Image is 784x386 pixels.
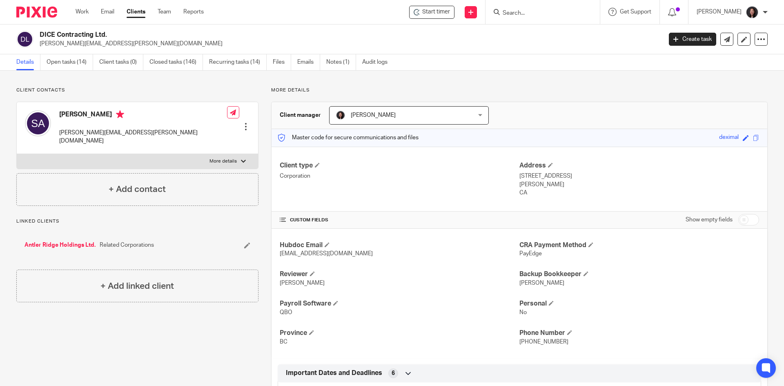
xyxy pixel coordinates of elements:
[409,6,454,19] div: DICE Contracting Ltd.
[40,40,657,48] p: [PERSON_NAME][EMAIL_ADDRESS][PERSON_NAME][DOMAIN_NAME]
[280,339,287,345] span: BC
[297,54,320,70] a: Emails
[16,7,57,18] img: Pixie
[16,218,258,225] p: Linked clients
[669,33,716,46] a: Create task
[286,369,382,377] span: Important Dates and Deadlines
[519,270,759,279] h4: Backup Bookkeeper
[100,280,174,292] h4: + Add linked client
[280,270,519,279] h4: Reviewer
[101,8,114,16] a: Email
[76,8,89,16] a: Work
[519,280,564,286] span: [PERSON_NAME]
[16,87,258,94] p: Client contacts
[746,6,759,19] img: Lili%20square.jpg
[280,329,519,337] h4: Province
[16,54,40,70] a: Details
[40,31,533,39] h2: DICE Contracting Ltd.
[519,299,759,308] h4: Personal
[519,241,759,250] h4: CRA Payment Method
[280,310,292,315] span: QBO
[519,189,759,197] p: CA
[686,216,733,224] label: Show empty fields
[422,8,450,16] span: Start timer
[280,111,321,119] h3: Client manager
[326,54,356,70] a: Notes (1)
[362,54,394,70] a: Audit logs
[100,241,154,249] span: Related Corporations
[25,110,51,136] img: svg%3E
[158,8,171,16] a: Team
[273,54,291,70] a: Files
[271,87,768,94] p: More details
[519,172,759,180] p: [STREET_ADDRESS]
[519,161,759,170] h4: Address
[149,54,203,70] a: Closed tasks (146)
[278,134,419,142] p: Master code for secure communications and files
[116,110,124,118] i: Primary
[280,161,519,170] h4: Client type
[620,9,651,15] span: Get Support
[336,110,345,120] img: Lili%20square.jpg
[280,241,519,250] h4: Hubdoc Email
[59,129,227,145] p: [PERSON_NAME][EMAIL_ADDRESS][PERSON_NAME][DOMAIN_NAME]
[280,299,519,308] h4: Payroll Software
[209,54,267,70] a: Recurring tasks (14)
[519,310,527,315] span: No
[502,10,575,17] input: Search
[280,172,519,180] p: Corporation
[519,181,759,189] p: [PERSON_NAME]
[519,339,568,345] span: [PHONE_NUMBER]
[280,251,373,257] span: [EMAIL_ADDRESS][DOMAIN_NAME]
[351,112,396,118] span: [PERSON_NAME]
[392,369,395,377] span: 6
[109,183,166,196] h4: + Add contact
[280,280,325,286] span: [PERSON_NAME]
[519,251,542,257] span: PayEdge
[99,54,143,70] a: Client tasks (0)
[59,110,227,120] h4: [PERSON_NAME]
[127,8,145,16] a: Clients
[519,329,759,337] h4: Phone Number
[697,8,742,16] p: [PERSON_NAME]
[719,133,739,143] div: deximal
[183,8,204,16] a: Reports
[280,217,519,223] h4: CUSTOM FIELDS
[209,158,237,165] p: More details
[24,241,96,249] a: Antler Ridge Holdings Ltd.
[47,54,93,70] a: Open tasks (14)
[16,31,33,48] img: svg%3E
